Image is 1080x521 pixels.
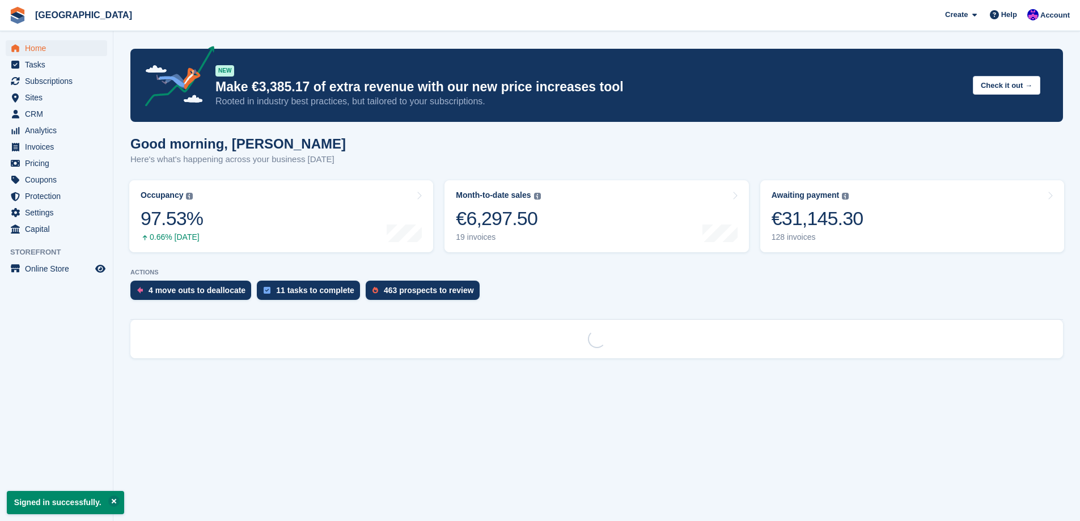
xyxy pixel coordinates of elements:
span: Help [1001,9,1017,20]
img: icon-info-grey-7440780725fd019a000dd9b08b2336e03edf1995a4989e88bcd33f0948082b44.svg [534,193,541,200]
span: Create [945,9,968,20]
span: Invoices [25,139,93,155]
h1: Good morning, [PERSON_NAME] [130,136,346,151]
a: Month-to-date sales €6,297.50 19 invoices [444,180,748,252]
a: menu [6,221,107,237]
div: 4 move outs to deallocate [149,286,245,295]
a: menu [6,261,107,277]
span: Pricing [25,155,93,171]
span: Subscriptions [25,73,93,89]
img: price-adjustments-announcement-icon-8257ccfd72463d97f412b2fc003d46551f7dbcb40ab6d574587a9cd5c0d94... [135,46,215,111]
span: Account [1040,10,1070,21]
img: Ivan Gačić [1027,9,1039,20]
a: menu [6,122,107,138]
a: [GEOGRAPHIC_DATA] [31,6,137,24]
a: Occupancy 97.53% 0.66% [DATE] [129,180,433,252]
a: menu [6,172,107,188]
div: Awaiting payment [772,190,840,200]
img: icon-info-grey-7440780725fd019a000dd9b08b2336e03edf1995a4989e88bcd33f0948082b44.svg [186,193,193,200]
span: Tasks [25,57,93,73]
span: Settings [25,205,93,221]
div: NEW [215,65,234,77]
div: Occupancy [141,190,183,200]
div: 463 prospects to review [384,286,474,295]
div: 19 invoices [456,232,540,242]
a: Preview store [94,262,107,276]
div: 0.66% [DATE] [141,232,203,242]
img: prospect-51fa495bee0391a8d652442698ab0144808aea92771e9ea1ae160a38d050c398.svg [372,287,378,294]
span: Coupons [25,172,93,188]
a: menu [6,73,107,89]
span: Analytics [25,122,93,138]
a: menu [6,106,107,122]
div: 128 invoices [772,232,863,242]
p: Rooted in industry best practices, but tailored to your subscriptions. [215,95,964,108]
div: 11 tasks to complete [276,286,354,295]
a: 11 tasks to complete [257,281,366,306]
img: move_outs_to_deallocate_icon-f764333ba52eb49d3ac5e1228854f67142a1ed5810a6f6cc68b1a99e826820c5.svg [137,287,143,294]
img: task-75834270c22a3079a89374b754ae025e5fb1db73e45f91037f5363f120a921f8.svg [264,287,270,294]
a: menu [6,188,107,204]
span: Home [25,40,93,56]
span: CRM [25,106,93,122]
p: Signed in successfully. [7,491,124,514]
a: menu [6,90,107,105]
span: Storefront [10,247,113,258]
a: menu [6,155,107,171]
a: menu [6,139,107,155]
div: €6,297.50 [456,207,540,230]
a: Awaiting payment €31,145.30 128 invoices [760,180,1064,252]
div: 97.53% [141,207,203,230]
p: ACTIONS [130,269,1063,276]
div: Month-to-date sales [456,190,531,200]
img: icon-info-grey-7440780725fd019a000dd9b08b2336e03edf1995a4989e88bcd33f0948082b44.svg [842,193,849,200]
button: Check it out → [973,76,1040,95]
span: Capital [25,221,93,237]
a: 463 prospects to review [366,281,485,306]
a: 4 move outs to deallocate [130,281,257,306]
div: €31,145.30 [772,207,863,230]
span: Online Store [25,261,93,277]
span: Protection [25,188,93,204]
p: Make €3,385.17 of extra revenue with our new price increases tool [215,79,964,95]
a: menu [6,57,107,73]
p: Here's what's happening across your business [DATE] [130,153,346,166]
a: menu [6,205,107,221]
img: stora-icon-8386f47178a22dfd0bd8f6a31ec36ba5ce8667c1dd55bd0f319d3a0aa187defe.svg [9,7,26,24]
span: Sites [25,90,93,105]
a: menu [6,40,107,56]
